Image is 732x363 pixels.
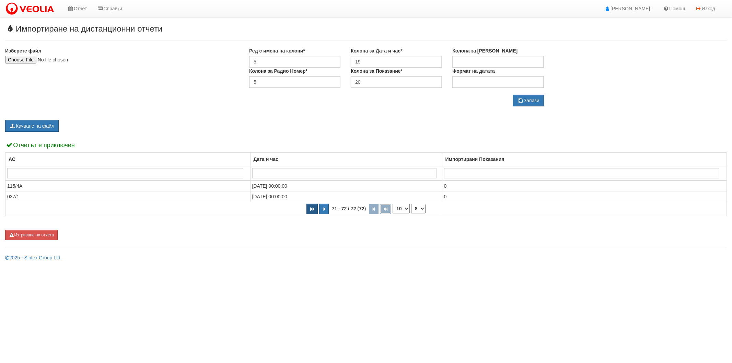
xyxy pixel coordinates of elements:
a: 2025 - Sintex Group Ltd. [5,255,62,260]
td: 0 [442,180,727,191]
label: Формат на датата [452,68,495,74]
label: Колона за Показание* [351,68,403,74]
td: [DATE] 00:00:00 [250,180,442,191]
td: [DATE] 00:00:00 [250,191,442,202]
select: Брой редове на страница [393,204,410,213]
div: Дата и час [252,154,440,164]
td: 115/4A [5,180,251,191]
th: АС: No sort applied, activate to apply an ascending sort [5,153,251,166]
div: АС [7,154,248,164]
label: Ред с имена на колони* [249,47,305,54]
th: Импортирани Показания: No sort applied, activate to apply an ascending sort [442,153,727,166]
td: 0 [442,191,727,202]
div: Импортирани Показания [444,154,725,164]
button: Следваща страница [369,204,379,214]
button: Запази [513,95,544,106]
span: 71 - 72 / 72 (72) [330,206,368,211]
th: Дата и час: No sort applied, activate to apply an ascending sort [250,153,442,166]
button: Изтриване на отчета [5,230,58,240]
button: Първа страница [306,204,318,214]
button: Последна страница [380,204,391,214]
h4: Отчетът е приключен [5,142,727,149]
label: Колона за [PERSON_NAME] [452,47,518,54]
button: Качване на файл [5,120,59,132]
select: Страница номер [411,204,426,213]
img: VeoliaLogo.png [5,2,57,16]
label: Колона за Дата и час* [351,47,403,54]
button: Предишна страница [319,204,329,214]
td: 037/1 [5,191,251,202]
label: Изберете файл [5,47,41,54]
h3: Импортиране на дистанционни отчети [5,24,727,33]
input: Запишете формата с латински букви [452,76,544,88]
label: Колона за Радио Номер* [249,68,307,74]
